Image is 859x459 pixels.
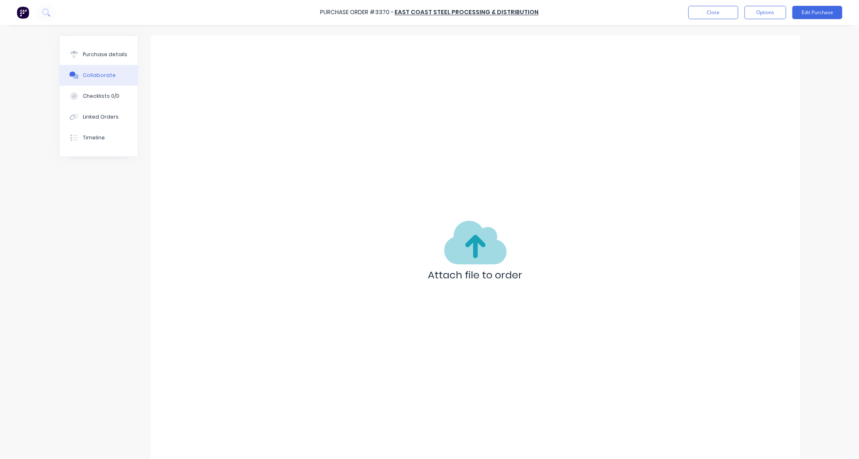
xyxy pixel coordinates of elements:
[792,6,842,19] button: Edit Purchase
[83,51,127,58] div: Purchase details
[428,268,523,283] p: Attach file to order
[60,65,138,86] button: Collaborate
[395,8,539,17] a: East Coast Steel Processing & Distribution
[83,134,105,141] div: Timeline
[688,6,738,19] button: Close
[60,127,138,148] button: Timeline
[17,6,29,19] img: Factory
[83,92,119,100] div: Checklists 0/0
[60,86,138,107] button: Checklists 0/0
[60,107,138,127] button: Linked Orders
[745,6,786,19] button: Options
[83,113,119,121] div: Linked Orders
[60,44,138,65] button: Purchase details
[320,8,394,17] div: Purchase Order #3370 -
[83,72,116,79] div: Collaborate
